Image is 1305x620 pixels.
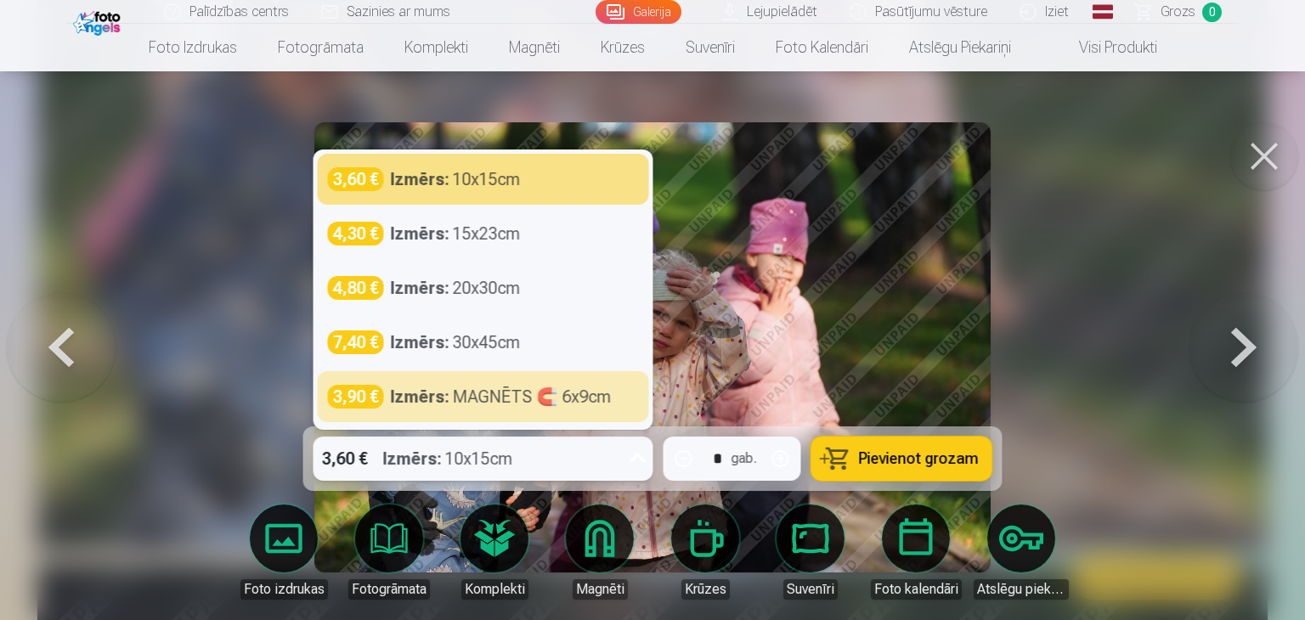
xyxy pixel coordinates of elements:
span: Grozs [1161,2,1195,22]
span: 0 [1202,3,1222,22]
strong: Izmērs : [391,167,449,191]
a: Foto izdrukas [128,24,257,71]
div: gab. [732,448,757,469]
img: /fa1 [73,7,125,36]
a: Magnēti [552,504,647,600]
a: Komplekti [384,24,489,71]
a: Atslēgu piekariņi [974,504,1069,600]
div: 20x30cm [391,276,521,300]
button: Pievienot grozam [811,437,992,481]
div: 7,40 € [328,330,384,354]
div: Atslēgu piekariņi [974,579,1069,600]
a: Foto kalendāri [868,504,963,600]
a: Suvenīri [763,504,858,600]
a: Krūzes [658,504,753,600]
a: Foto izdrukas [236,504,331,600]
strong: Izmērs : [391,222,449,245]
span: Pievienot grozam [859,451,979,466]
a: Fotogrāmata [257,24,384,71]
a: Fotogrāmata [342,504,437,600]
a: Visi produkti [1031,24,1178,71]
a: Foto kalendāri [755,24,889,71]
a: Suvenīri [665,24,755,71]
div: 3,60 € [314,437,376,481]
a: Magnēti [489,24,580,71]
div: 3,60 € [328,167,384,191]
div: Suvenīri [783,579,838,600]
div: Magnēti [573,579,628,600]
div: Foto kalendāri [871,579,962,600]
div: 3,90 € [328,385,384,409]
a: Krūzes [580,24,665,71]
div: Komplekti [461,579,528,600]
div: 30x45cm [391,330,521,354]
strong: Izmērs : [383,447,442,471]
div: Krūzes [681,579,730,600]
div: Fotogrāmata [348,579,430,600]
div: 15x23cm [391,222,521,245]
div: Foto izdrukas [240,579,328,600]
div: 10x15cm [391,167,521,191]
strong: Izmērs : [391,330,449,354]
a: Atslēgu piekariņi [889,24,1031,71]
div: 4,80 € [328,276,384,300]
div: MAGNĒTS 🧲 6x9cm [391,385,612,409]
div: 4,30 € [328,222,384,245]
strong: Izmērs : [391,385,449,409]
strong: Izmērs : [391,276,449,300]
a: Komplekti [447,504,542,600]
div: 10x15cm [383,437,513,481]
